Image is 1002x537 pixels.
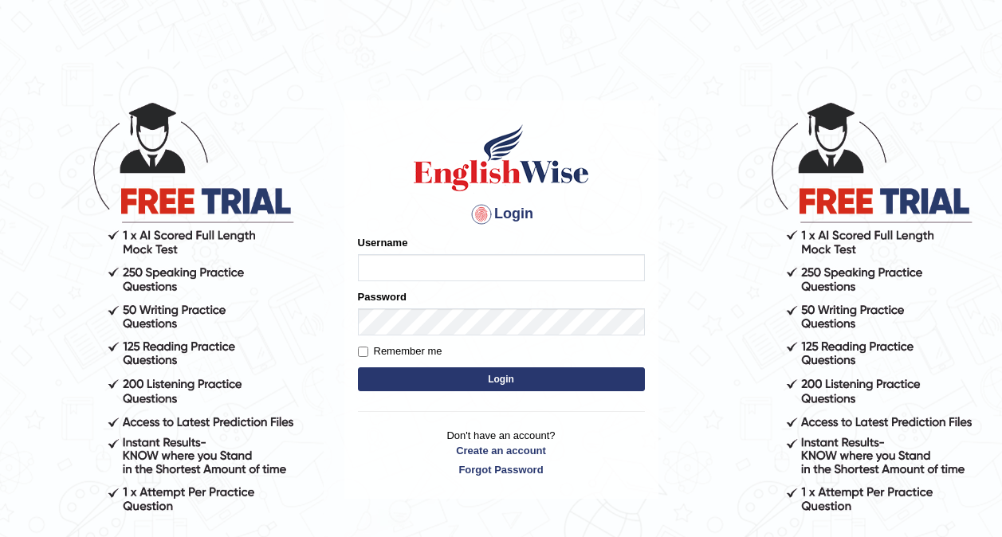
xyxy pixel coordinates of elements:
input: Remember me [358,347,368,357]
img: Logo of English Wise sign in for intelligent practice with AI [411,122,592,194]
h4: Login [358,202,645,227]
label: Password [358,289,407,304]
button: Login [358,367,645,391]
a: Forgot Password [358,462,645,477]
label: Username [358,235,408,250]
p: Don't have an account? [358,428,645,477]
a: Create an account [358,443,645,458]
label: Remember me [358,343,442,359]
